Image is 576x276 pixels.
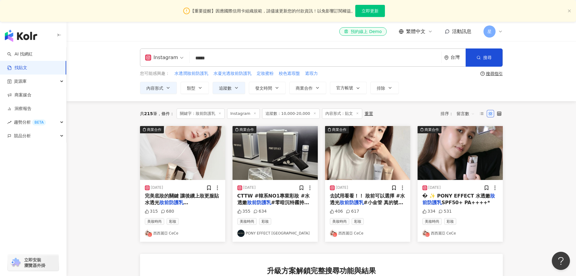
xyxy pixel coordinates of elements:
div: [DATE] [151,185,163,190]
span: 美妝時尚 [422,218,442,225]
span: 215 [144,111,153,116]
button: 校色遮瑕盤 [278,70,300,77]
a: searchAI 找網紅 [7,51,33,57]
a: 找貼文 [7,65,27,71]
img: chrome extension [10,258,21,268]
button: 內容形式 [140,82,177,94]
span: 追蹤數 [219,86,232,91]
span: 【重要提醒】因應國際信用卡組織規範，請儘速更新您的付款資訊！以免影響訂閱權益。 [190,8,355,14]
span: 彩妝 [444,218,456,225]
mark: 妝前防護乳 [340,200,364,205]
span: 您可能感興趣： [140,71,170,77]
span: 星 [487,28,492,35]
span: � ✨ PONY EFFECT 水透嫩 [422,193,490,199]
div: 634 [253,208,267,214]
span: question-circle [480,71,485,76]
div: [DATE] [336,185,348,190]
div: 重置 [365,111,373,116]
span: 條件 ： [157,111,174,116]
button: close [568,9,571,13]
div: 406 [330,208,343,214]
img: post-image [418,126,503,180]
button: 定妝蜜粉 [256,70,274,77]
span: 繁體中文 [406,28,425,35]
span: 搜尋 [483,55,492,60]
button: 追蹤數 [213,82,245,94]
span: #小金管 真的號稱是口碑霸榜 [330,200,403,212]
img: KOL Avatar [237,230,245,237]
div: [DATE] [428,185,441,190]
img: KOL Avatar [330,230,337,237]
span: 趨勢分析 [14,115,46,129]
div: 預約線上 Demo [344,28,382,35]
button: 商業合作 [233,126,318,180]
span: 活動訊息 [452,28,471,34]
div: 617 [346,208,359,214]
div: 商業合作 [425,127,439,133]
img: post-image [233,126,318,180]
a: KOL Avatar西西麗亞 CeCe [330,230,405,237]
div: 531 [438,208,452,214]
span: 內容形式 [146,86,163,91]
a: KOL AvatarPONY EFFECT [GEOGRAPHIC_DATA] [237,230,313,237]
div: 商業合作 [239,127,254,133]
button: 遮瑕力 [305,70,318,77]
span: 排除 [377,86,385,91]
button: 排除 [370,82,399,94]
div: 台灣 [451,55,466,60]
img: post-image [325,126,410,180]
button: 商業合作 [418,126,503,180]
span: 美妝時尚 [330,218,349,225]
span: 內容形式：貼文 [322,108,362,119]
mark: 妝前防護乳 [422,193,495,205]
div: 共 筆 [140,111,157,116]
span: 彩妝 [167,218,179,225]
button: 類型 [181,82,209,94]
span: 類型 [187,86,195,91]
button: 水凝光透妝前防護乳 [213,70,252,77]
mark: 妝前防護乳 [159,200,188,205]
a: 洞察報告 [7,106,31,112]
span: 留言數 [457,109,475,118]
div: 排序： [441,109,478,118]
div: 商業合作 [332,127,347,133]
button: 商業合作 [140,126,225,180]
div: [DATE] [243,185,256,190]
img: logo [5,30,37,42]
div: 355 [237,208,251,214]
span: 美妝時尚 [237,218,257,225]
span: 官方帳號 [336,85,353,90]
a: 預約線上 Demo [339,27,386,36]
a: 商案媒合 [7,92,31,98]
span: SPF50+ PA++++* [442,200,490,205]
img: KOL Avatar [422,230,430,237]
span: 水透潤妝前防護乳 [174,71,208,77]
div: 334 [422,208,436,214]
span: #零暗沉特霧持久氣墊 #霧面 [237,200,309,212]
span: rise [7,120,11,125]
button: 發文時間 [249,82,286,94]
div: 680 [161,208,174,214]
span: 立即更新 [362,8,379,13]
span: CTTW #韓系NO1專業彩妝 #水透嫩 [237,193,310,205]
a: KOL Avatar西西麗亞 CeCe [145,230,220,237]
button: 官方帳號 [330,82,367,94]
div: BETA [32,119,46,125]
mark: 妝前防護乳 [247,200,271,205]
span: Instagram [227,108,260,119]
iframe: Help Scout Beacon - Open [552,252,570,270]
span: 關鍵字：妝前防護乳 [177,108,225,119]
span: 資源庫 [14,75,27,88]
img: KOL Avatar [145,230,152,237]
span: 競品分析 [14,129,31,143]
span: 美妝時尚 [145,218,164,225]
span: 發文時間 [255,86,272,91]
button: 立即更新 [355,5,385,17]
img: post-image [140,126,225,180]
span: 彩妝 [259,218,271,225]
div: 商業合作 [147,127,161,133]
